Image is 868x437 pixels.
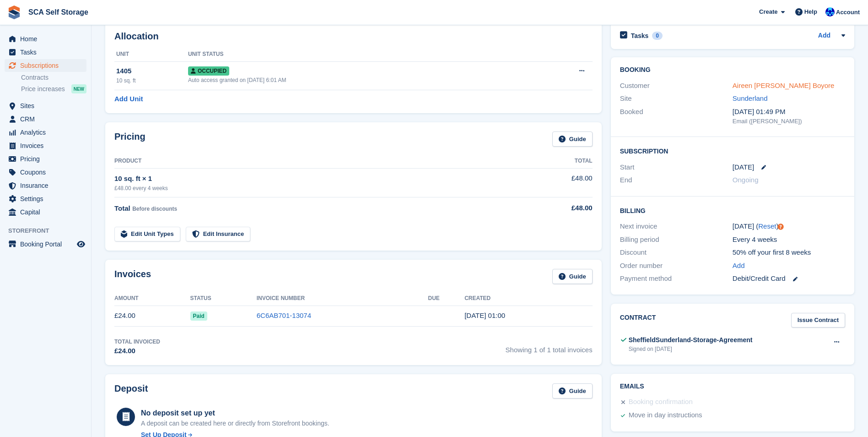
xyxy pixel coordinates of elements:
span: Help [804,7,817,16]
div: Discount [620,247,733,258]
span: Insurance [20,179,75,192]
a: Aireen [PERSON_NAME] Boyore [733,82,835,89]
img: stora-icon-8386f47178a22dfd0bd8f6a31ec36ba5ce8667c1dd55bd0f319d3a0aa187defe.svg [7,5,21,19]
div: £48.00 [528,203,593,213]
h2: Invoices [114,269,151,284]
span: Subscriptions [20,59,75,72]
a: menu [5,192,86,205]
h2: Billing [620,206,845,215]
a: SCA Self Storage [25,5,92,20]
span: Home [20,33,75,45]
span: Paid [190,311,207,321]
th: Status [190,291,257,306]
div: [DATE] 01:49 PM [733,107,845,117]
time: 2025-09-17 00:00:05 UTC [464,311,505,319]
img: Kelly Neesham [825,7,835,16]
div: 1405 [116,66,188,76]
span: Analytics [20,126,75,139]
th: Amount [114,291,190,306]
div: Payment method [620,273,733,284]
h2: Deposit [114,383,148,399]
th: Product [114,154,528,169]
h2: Booking [620,66,845,74]
a: menu [5,206,86,218]
span: Price increases [21,85,65,93]
time: 2025-09-17 00:00:00 UTC [733,162,754,173]
div: £48.00 every 4 weeks [114,184,528,192]
div: SheffieldSunderland-Storage-Agreement [629,335,753,345]
div: Email ([PERSON_NAME]) [733,117,845,126]
div: Start [620,162,733,173]
th: Unit Status [188,47,526,62]
span: Tasks [20,46,75,59]
a: menu [5,46,86,59]
div: £24.00 [114,346,160,356]
a: Add [818,31,830,41]
span: Account [836,8,860,17]
span: Settings [20,192,75,205]
span: CRM [20,113,75,126]
div: Every 4 weeks [733,235,845,245]
a: Add Unit [114,94,143,104]
span: Showing 1 of 1 total invoices [506,338,593,356]
div: Tooltip anchor [776,223,785,231]
div: Signed on [DATE] [629,345,753,353]
span: Occupied [188,66,229,76]
span: Before discounts [132,206,177,212]
h2: Contract [620,313,656,328]
span: Create [759,7,777,16]
span: Sites [20,99,75,112]
h2: Pricing [114,131,146,147]
h2: Subscription [620,146,845,155]
div: Site [620,93,733,104]
div: End [620,175,733,186]
th: Unit [114,47,188,62]
p: A deposit can be created here or directly from Storefront bookings. [141,419,329,428]
a: menu [5,33,86,45]
span: Total [114,204,130,212]
a: menu [5,166,86,179]
a: menu [5,238,86,251]
a: menu [5,113,86,126]
div: Move in day instructions [629,410,702,421]
div: 0 [652,32,663,40]
a: Reset [758,222,776,230]
th: Invoice Number [257,291,428,306]
th: Total [528,154,593,169]
a: menu [5,153,86,165]
a: Price increases NEW [21,84,86,94]
div: Next invoice [620,221,733,232]
span: Ongoing [733,176,759,184]
span: Storefront [8,226,91,235]
div: No deposit set up yet [141,408,329,419]
div: 50% off your first 8 weeks [733,247,845,258]
div: 10 sq. ft × 1 [114,174,528,184]
a: Edit Insurance [186,227,251,242]
a: Guide [552,383,593,399]
td: £48.00 [528,168,593,197]
a: Preview store [75,239,86,250]
a: menu [5,99,86,112]
a: Issue Contract [791,313,845,328]
a: Edit Unit Types [114,227,180,242]
span: Invoices [20,139,75,152]
span: Pricing [20,153,75,165]
a: Add [733,261,745,271]
div: Customer [620,81,733,91]
div: [DATE] ( ) [733,221,845,232]
a: menu [5,139,86,152]
a: 6C6AB701-13074 [257,311,311,319]
h2: Tasks [631,32,649,40]
th: Created [464,291,592,306]
a: menu [5,179,86,192]
a: Guide [552,131,593,147]
h2: Emails [620,383,845,390]
span: Coupons [20,166,75,179]
a: Sunderland [733,94,768,102]
div: Order number [620,261,733,271]
span: Booking Portal [20,238,75,251]
h2: Allocation [114,31,593,42]
a: Guide [552,269,593,284]
div: Total Invoiced [114,338,160,346]
div: NEW [71,84,86,93]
